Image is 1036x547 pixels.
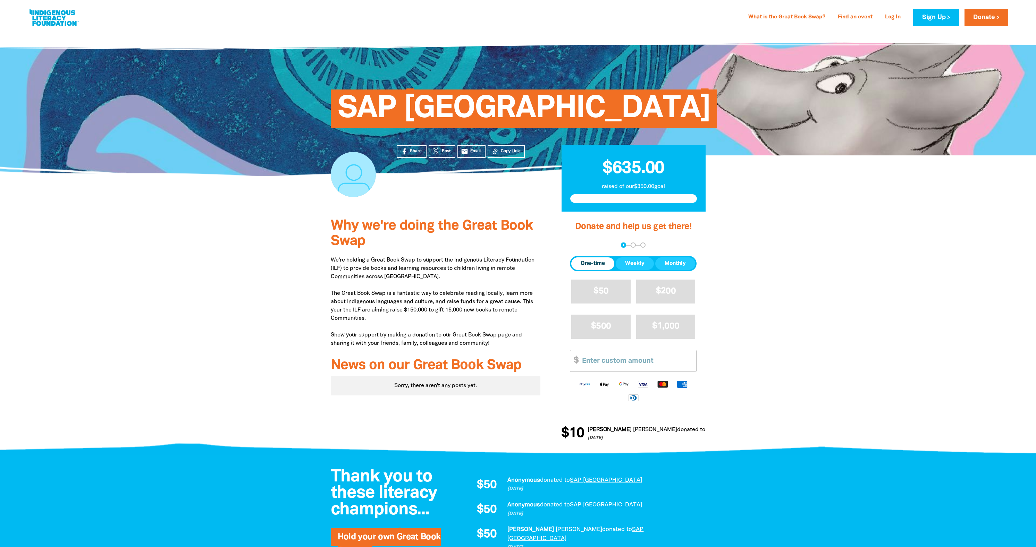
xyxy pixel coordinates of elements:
[477,529,497,540] span: $50
[561,422,705,445] div: Donation stream
[834,12,877,23] a: Find an event
[965,9,1008,26] a: Donate
[556,527,602,532] em: [PERSON_NAME]
[624,394,643,402] img: Diners Club logo
[744,12,829,23] a: What is the Great Book Swap?
[507,511,698,518] p: [DATE]
[881,12,905,23] a: Log In
[656,287,676,295] span: $200
[540,502,570,507] span: donated to
[410,148,422,154] span: Share
[595,380,614,388] img: Apple Pay logo
[571,315,631,339] button: $500
[488,145,525,158] button: Copy Link
[621,242,626,248] button: Navigate to step 1 of 3 to enter your donation amount
[571,257,614,270] button: One-time
[665,259,686,268] span: Monthly
[631,242,636,248] button: Navigate to step 2 of 3 to enter your details
[575,380,595,388] img: Paypal logo
[457,145,486,158] a: emailEmail
[577,350,696,371] input: Enter custom amount
[581,259,605,268] span: One-time
[331,220,533,248] span: Why we're doing the Great Book Swap
[603,161,664,177] span: $635.00
[507,527,554,532] em: [PERSON_NAME]
[331,256,541,348] p: We're holding a Great Book Swap to support the Indigenous Literacy Foundation (ILF) to provide bo...
[442,148,450,154] span: Post
[570,478,642,483] a: SAP [GEOGRAPHIC_DATA]
[913,9,959,26] a: Sign Up
[507,502,540,507] em: Anonymous
[614,380,633,388] img: Google Pay logo
[477,479,497,491] span: $50
[587,435,770,442] p: [DATE]
[331,358,541,373] h3: News on our Great Book Swap
[632,427,676,432] em: [PERSON_NAME]
[397,145,427,158] a: Share
[616,257,654,270] button: Weekly
[602,527,632,532] span: donated to
[507,478,540,483] em: Anonymous
[636,280,696,304] button: $200
[571,280,631,304] button: $50
[640,242,646,248] button: Navigate to step 3 of 3 to enter your payment details
[477,504,497,516] span: $50
[540,478,570,483] span: donated to
[570,502,642,507] a: SAP [GEOGRAPHIC_DATA]
[331,376,541,395] div: Sorry, there aren't any posts yet.
[593,287,608,295] span: $50
[570,182,697,191] p: raised of our $350.00 goal
[633,380,653,388] img: Visa logo
[331,469,437,518] span: Thank you to these literacy champions...
[591,322,611,330] span: $500
[575,223,692,231] span: Donate and help us get there!
[704,427,770,432] a: SAP [GEOGRAPHIC_DATA]
[652,322,679,330] span: $1,000
[653,380,672,388] img: Mastercard logo
[501,148,520,154] span: Copy Link
[570,350,579,371] span: $
[560,427,583,441] span: $10
[655,257,695,270] button: Monthly
[331,376,541,395] div: Paginated content
[570,256,697,271] div: Donation frequency
[672,380,692,388] img: American Express logo
[507,527,643,541] a: SAP [GEOGRAPHIC_DATA]
[570,375,697,407] div: Available payment methods
[507,486,698,493] p: [DATE]
[636,315,696,339] button: $1,000
[470,148,481,154] span: Email
[429,145,455,158] a: Post
[676,427,704,432] span: donated to
[587,427,631,432] em: [PERSON_NAME]
[461,148,468,155] i: email
[338,95,710,128] span: SAP [GEOGRAPHIC_DATA]
[625,259,645,268] span: Weekly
